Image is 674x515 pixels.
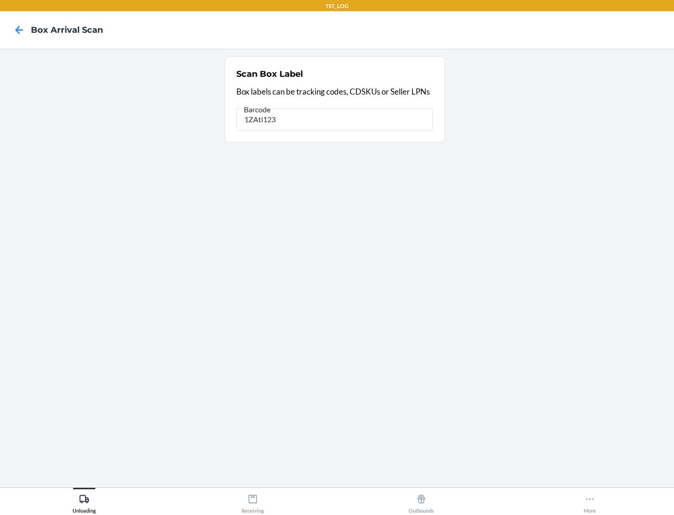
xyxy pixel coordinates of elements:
[168,488,337,514] button: Receiving
[73,490,96,514] div: Unloading
[236,68,303,80] h2: Scan Box Label
[242,490,264,514] div: Receiving
[409,490,434,514] div: Outbounds
[505,488,674,514] button: More
[337,488,505,514] button: Outbounds
[242,105,272,114] span: Barcode
[236,86,433,98] p: Box labels can be tracking codes, CDSKUs or Seller LPNs
[31,24,103,36] h4: Box Arrival Scan
[584,490,596,514] div: More
[236,108,433,131] input: Barcode
[325,2,349,10] p: TST_LOG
